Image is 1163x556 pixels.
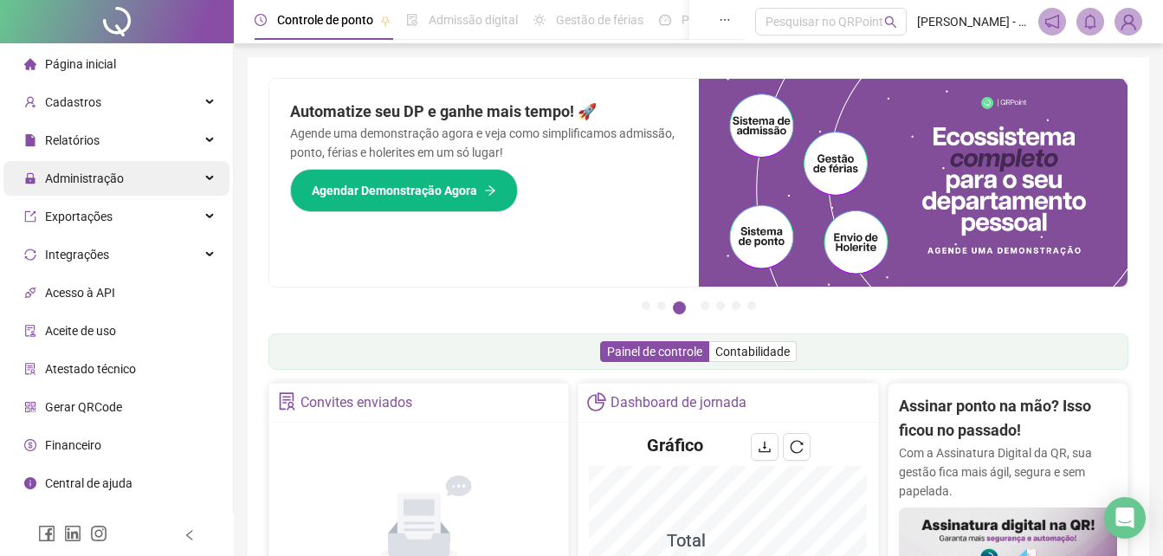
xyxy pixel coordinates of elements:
[719,14,731,26] span: ellipsis
[300,388,412,417] div: Convites enviados
[45,133,100,147] span: Relatórios
[24,210,36,223] span: export
[45,400,122,414] span: Gerar QRCode
[24,96,36,108] span: user-add
[701,301,709,310] button: 4
[24,401,36,413] span: qrcode
[715,345,790,359] span: Contabilidade
[484,184,496,197] span: arrow-right
[45,438,101,452] span: Financeiro
[699,79,1128,287] img: banner%2Fd57e337e-a0d3-4837-9615-f134fc33a8e6.png
[45,95,101,109] span: Cadastros
[90,525,107,542] span: instagram
[184,529,196,541] span: left
[587,392,605,411] span: pie-chart
[611,388,746,417] div: Dashboard de jornada
[899,394,1117,443] h2: Assinar ponto na mão? Isso ficou no passado!
[429,13,518,27] span: Admissão digital
[45,324,116,338] span: Aceite de uso
[747,301,756,310] button: 7
[24,287,36,299] span: api
[884,16,897,29] span: search
[24,172,36,184] span: lock
[642,301,650,310] button: 1
[277,13,373,27] span: Controle de ponto
[255,14,267,26] span: clock-circle
[682,13,749,27] span: Painel do DP
[45,476,132,490] span: Central de ajuda
[45,286,115,300] span: Acesso à API
[607,345,702,359] span: Painel de controle
[758,440,772,454] span: download
[278,392,296,411] span: solution
[45,57,116,71] span: Página inicial
[716,301,725,310] button: 5
[64,525,81,542] span: linkedin
[1082,14,1098,29] span: bell
[45,362,136,376] span: Atestado técnico
[533,14,546,26] span: sun
[312,181,477,200] span: Agendar Demonstração Agora
[790,440,804,454] span: reload
[1044,14,1060,29] span: notification
[24,134,36,146] span: file
[24,439,36,451] span: dollar
[732,301,740,310] button: 6
[673,301,686,314] button: 3
[290,169,518,212] button: Agendar Demonstração Agora
[45,171,124,185] span: Administração
[380,16,391,26] span: pushpin
[290,124,678,162] p: Agende uma demonstração agora e veja como simplificamos admissão, ponto, férias e holerites em um...
[45,210,113,223] span: Exportações
[556,13,643,27] span: Gestão de férias
[899,443,1117,501] p: Com a Assinatura Digital da QR, sua gestão fica mais ágil, segura e sem papelada.
[917,12,1028,31] span: [PERSON_NAME] - Tecsar Engenharia
[1104,497,1146,539] div: Open Intercom Messenger
[38,525,55,542] span: facebook
[659,14,671,26] span: dashboard
[24,477,36,489] span: info-circle
[657,301,666,310] button: 2
[24,363,36,375] span: solution
[24,58,36,70] span: home
[1115,9,1141,35] img: 85294
[24,325,36,337] span: audit
[45,248,109,262] span: Integrações
[406,14,418,26] span: file-done
[24,249,36,261] span: sync
[647,433,703,457] h4: Gráfico
[290,100,678,124] h2: Automatize seu DP e ganhe mais tempo! 🚀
